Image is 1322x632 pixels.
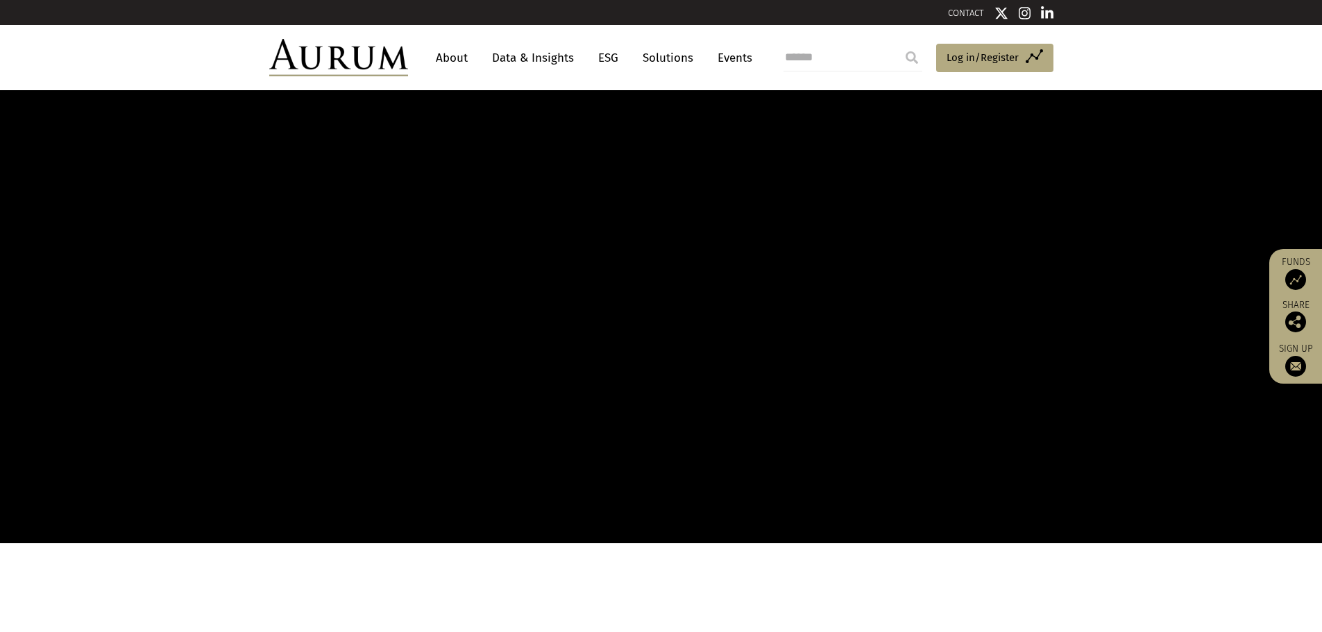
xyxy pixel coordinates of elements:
img: Access Funds [1285,269,1306,290]
input: Submit [898,44,926,71]
div: Share [1276,300,1315,332]
span: Log in/Register [947,49,1019,66]
a: Log in/Register [936,44,1053,73]
a: Data & Insights [485,45,581,71]
a: ESG [591,45,625,71]
img: Linkedin icon [1041,6,1053,20]
img: Twitter icon [994,6,1008,20]
img: Share this post [1285,311,1306,332]
a: Events [711,45,752,71]
img: Aurum [269,39,408,76]
img: Sign up to our newsletter [1285,356,1306,377]
a: CONTACT [948,8,984,18]
img: Instagram icon [1019,6,1031,20]
a: Sign up [1276,343,1315,377]
a: Solutions [636,45,700,71]
a: Funds [1276,256,1315,290]
a: About [429,45,475,71]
